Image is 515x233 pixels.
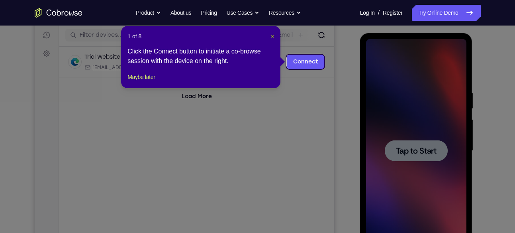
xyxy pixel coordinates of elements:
button: Tap to Start [25,107,88,128]
div: Trial Website [50,48,86,56]
a: Connect [252,50,290,64]
span: Cobrowse demo [156,59,197,66]
span: +11 more [202,59,223,66]
a: Pricing [201,5,217,21]
span: Tap to Start [36,114,76,122]
a: Register [383,5,402,21]
span: 1 of 8 [127,32,141,40]
span: × [271,33,274,39]
a: Sessions [5,23,19,38]
a: Log In [360,5,375,21]
button: Product [136,5,161,21]
span: / [378,8,380,18]
a: Try Online Demo [412,5,480,21]
button: Load More [142,85,182,98]
button: Refresh [280,24,293,37]
div: Open device details [24,42,300,73]
div: Click the Connect button to initiate a co-browse session with the device on the right. [127,47,274,66]
a: Settings [5,41,19,56]
a: Go to the home page [35,8,82,18]
button: Maybe later [127,72,155,82]
div: New devices found. [90,51,91,53]
label: demo_id [158,26,183,34]
div: Email [50,59,143,66]
h1: Connect [31,5,74,18]
a: Connect [5,5,19,19]
a: About us [170,5,191,21]
input: Filter devices... [45,26,145,34]
span: web@example.com [58,59,143,66]
button: Resources [269,5,301,21]
button: Use Cases [227,5,259,21]
div: Online [89,49,110,55]
label: Email [244,26,258,34]
div: App [148,59,197,66]
button: Close Tour [271,32,274,40]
